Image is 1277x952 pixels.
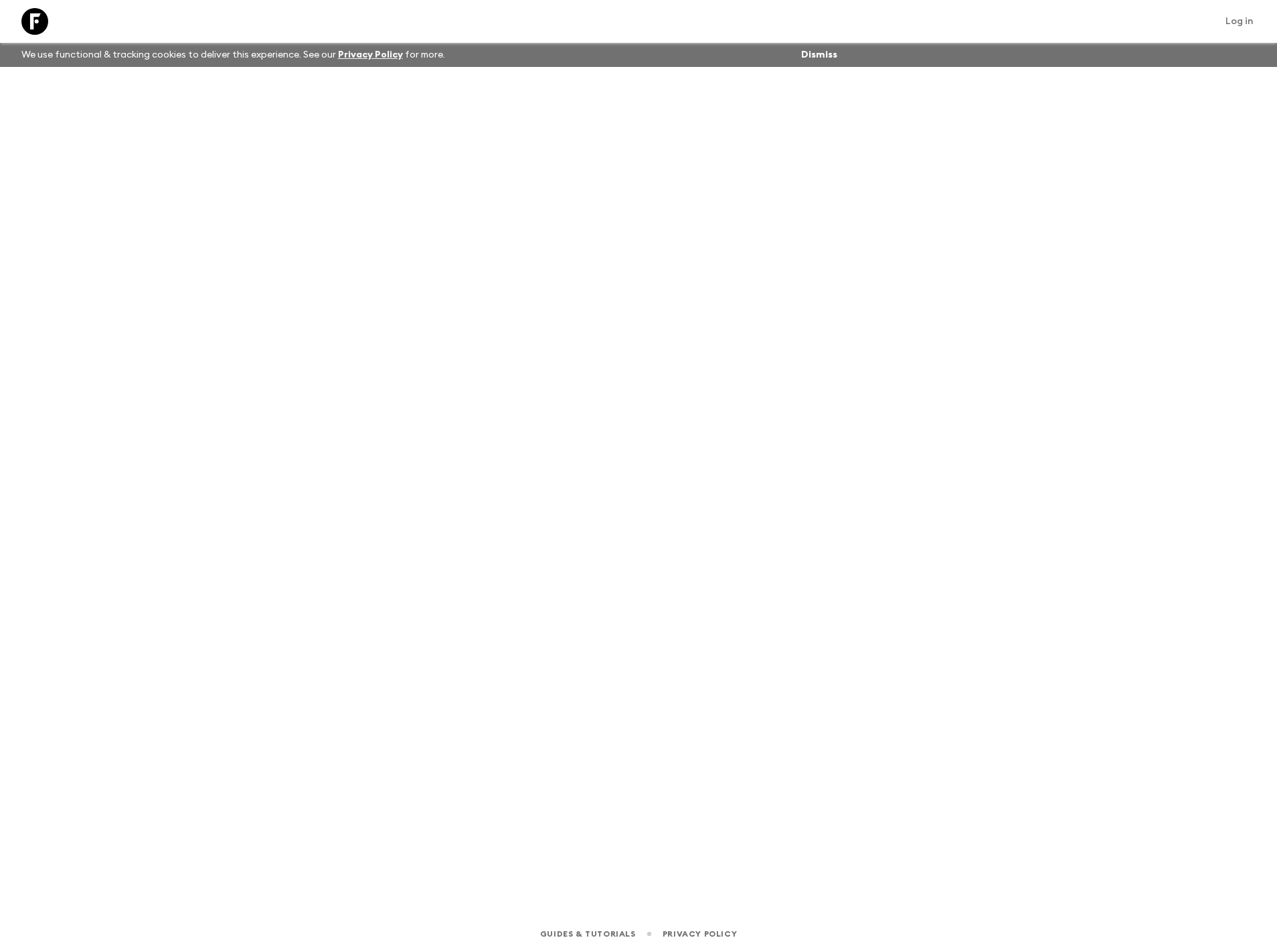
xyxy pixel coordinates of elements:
a: Privacy Policy [663,927,737,941]
button: Dismiss [798,46,841,64]
a: Log in [1218,12,1261,31]
a: Privacy Policy [338,50,403,60]
p: We use functional & tracking cookies to deliver this experience. See our for more. [16,43,450,67]
a: Guides & Tutorials [540,927,636,941]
